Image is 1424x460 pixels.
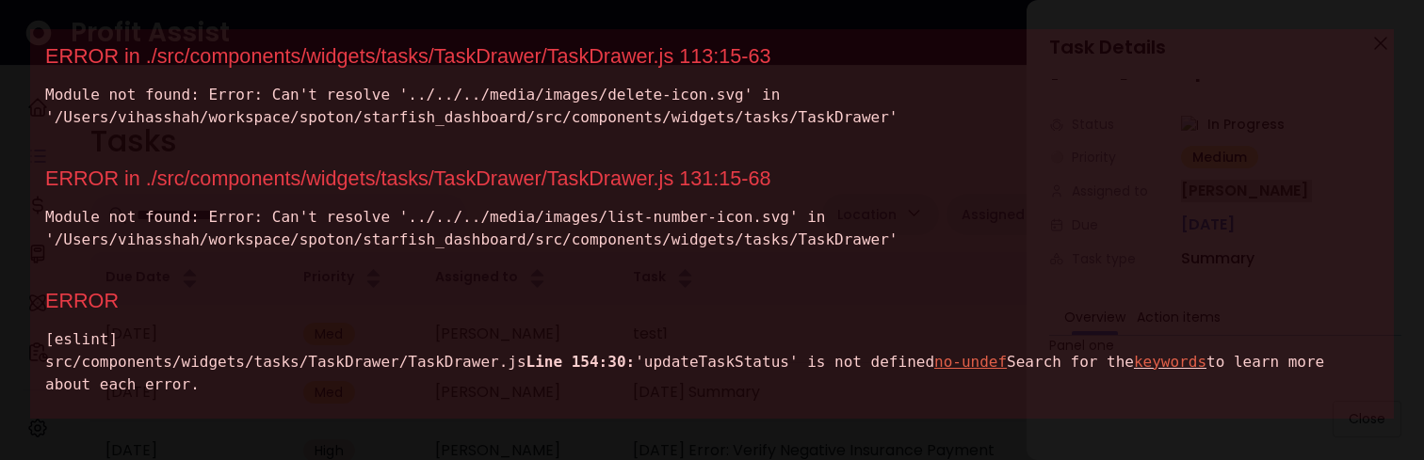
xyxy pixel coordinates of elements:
[45,328,1379,396] div: [eslint] src/components/widgets/tasks/TaskDrawer/TaskDrawer.js 'updateTaskStatus' is not defined ...
[45,84,1379,129] div: Module not found: Error: Can't resolve '../../../media/images/delete-icon.svg' in '/Users/vihassh...
[934,353,1007,371] u: no-undef
[45,44,1379,69] div: ERROR in ./src/components/widgets/tasks/TaskDrawer/TaskDrawer.js 113:15-63
[45,167,1379,191] div: ERROR in ./src/components/widgets/tasks/TaskDrawer/TaskDrawer.js 131:15-68
[1134,353,1206,371] span: keywords
[526,353,636,371] span: Line 154:30:
[45,206,1379,251] div: Module not found: Error: Can't resolve '../../../media/images/list-number-icon.svg' in '/Users/vi...
[45,289,1379,313] div: ERROR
